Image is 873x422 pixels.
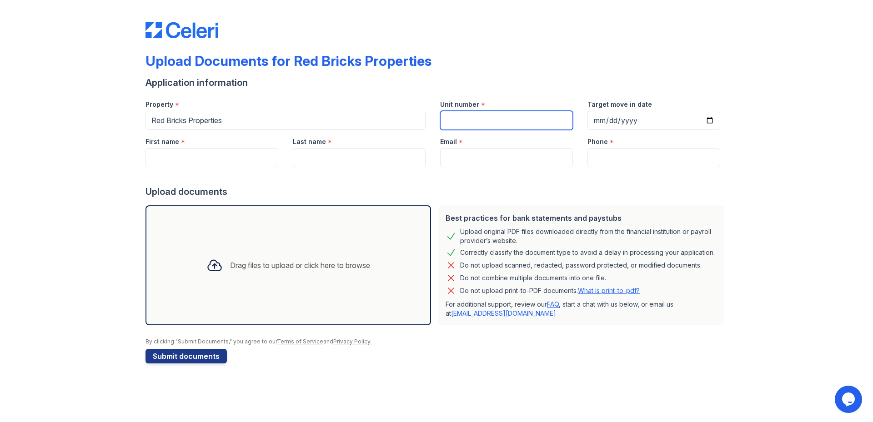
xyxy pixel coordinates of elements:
[547,300,559,308] a: FAQ
[587,137,608,146] label: Phone
[460,286,640,295] p: Do not upload print-to-PDF documents.
[440,100,479,109] label: Unit number
[145,100,173,109] label: Property
[460,247,715,258] div: Correctly classify the document type to avoid a delay in processing your application.
[145,137,179,146] label: First name
[446,213,717,223] div: Best practices for bank statements and paystubs
[451,309,556,317] a: [EMAIL_ADDRESS][DOMAIN_NAME]
[277,338,323,345] a: Terms of Service
[145,349,227,363] button: Submit documents
[145,76,727,89] div: Application information
[460,260,702,271] div: Do not upload scanned, redacted, password protected, or modified documents.
[587,100,652,109] label: Target move in date
[835,386,864,413] iframe: chat widget
[230,260,370,271] div: Drag files to upload or click here to browse
[460,273,606,283] div: Do not combine multiple documents into one file.
[446,300,717,318] p: For additional support, review our , start a chat with us below, or email us at
[145,185,727,198] div: Upload documents
[145,338,727,345] div: By clicking "Submit Documents," you agree to our and
[145,22,218,38] img: CE_Logo_Blue-a8612792a0a2168367f1c8372b55b34899dd931a85d93a1a3d3e32e68fde9ad4.png
[578,287,640,294] a: What is print-to-pdf?
[293,137,326,146] label: Last name
[460,227,717,245] div: Upload original PDF files downloaded directly from the financial institution or payroll provider’...
[145,53,431,69] div: Upload Documents for Red Bricks Properties
[333,338,371,345] a: Privacy Policy.
[440,137,457,146] label: Email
